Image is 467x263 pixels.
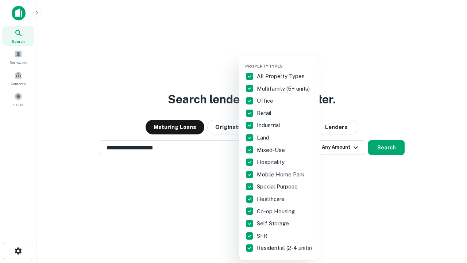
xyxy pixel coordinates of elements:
p: Healthcare [257,195,286,203]
p: Residential (2-4 units) [257,244,313,252]
p: Co-op Housing [257,207,296,216]
iframe: Chat Widget [431,205,467,240]
p: SFR [257,232,269,240]
p: Retail [257,109,273,118]
p: Industrial [257,121,282,130]
p: Special Purpose [257,182,299,191]
span: Property Types [245,64,283,68]
p: Self Storage [257,219,290,228]
p: All Property Types [257,72,306,81]
p: Mixed-Use [257,146,286,155]
p: Hospitality [257,158,286,167]
p: Office [257,96,275,105]
p: Mobile Home Park [257,170,306,179]
p: Land [257,133,271,142]
p: Multifamily (5+ units) [257,84,311,93]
